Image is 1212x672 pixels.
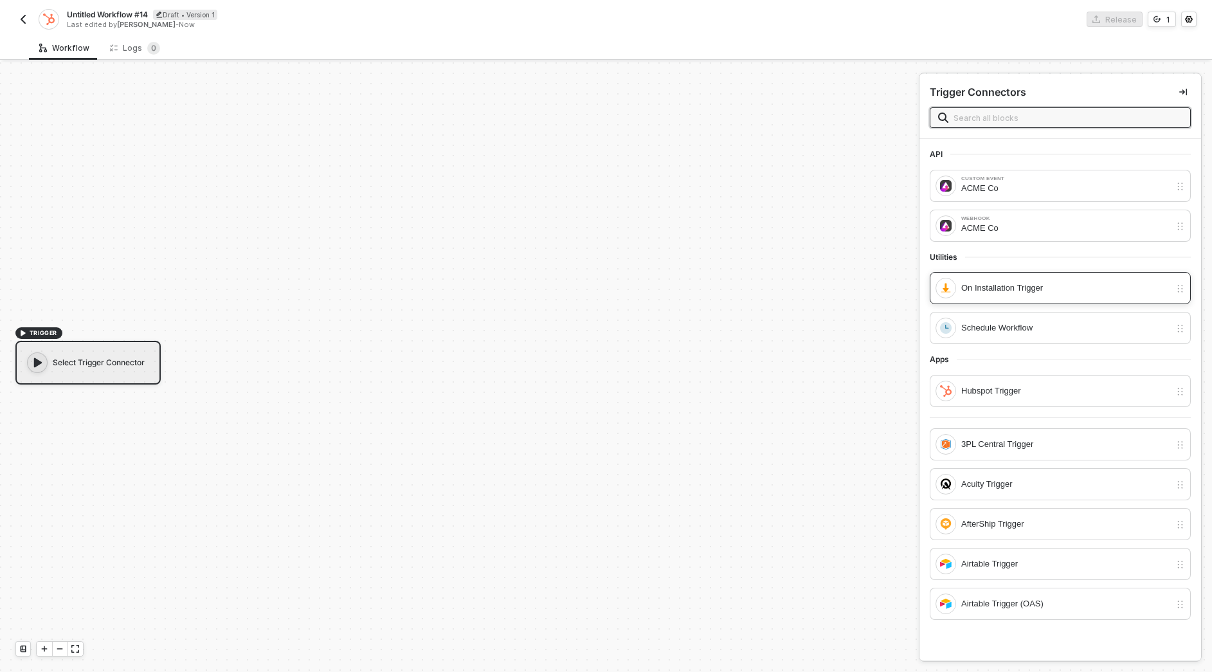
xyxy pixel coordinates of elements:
[961,281,1170,295] div: On Installation Trigger
[156,11,163,18] span: icon-edit
[940,439,952,450] img: integration-icon
[961,477,1170,491] div: Acuity Trigger
[1175,440,1185,450] img: drag
[110,42,160,55] div: Logs
[930,86,1026,99] div: Trigger Connectors
[1179,88,1187,96] span: icon-collapse-right
[1175,559,1185,570] img: drag
[1175,599,1185,610] img: drag
[940,478,952,490] img: integration-icon
[32,356,44,369] span: icon-play
[940,518,952,530] img: integration-icon
[940,282,952,294] img: integration-icon
[71,645,79,653] span: icon-expand
[1175,386,1185,397] img: drag
[153,10,217,20] div: Draft • Version 1
[961,216,1170,221] div: Webhook
[41,645,48,653] span: icon-play
[1166,14,1170,25] div: 1
[15,341,161,385] div: Select Trigger Connector
[67,9,148,20] span: Untitled Workflow #14
[30,328,57,338] span: TRIGGER
[930,252,965,262] span: Utilities
[1185,15,1193,23] span: icon-settings
[940,180,952,192] img: integration-icon
[954,111,1182,125] input: Search all blocks
[940,220,952,232] img: integration-icon
[147,42,160,55] sup: 0
[18,14,28,24] img: back
[961,597,1170,611] div: Airtable Trigger (OAS)
[67,20,605,30] div: Last edited by - Now
[940,385,952,397] img: integration-icon
[961,384,1170,398] div: Hubspot Trigger
[961,437,1170,451] div: 3PL Central Trigger
[19,329,27,337] span: icon-play
[930,354,957,365] span: Apps
[43,14,54,25] img: integration-icon
[1175,323,1185,334] img: drag
[961,517,1170,531] div: AfterShip Trigger
[961,181,1170,195] div: ACME Co
[1175,520,1185,530] img: drag
[1175,284,1185,294] img: drag
[940,322,952,334] img: integration-icon
[1153,15,1161,23] span: icon-versioning
[1175,480,1185,490] img: drag
[961,221,1170,235] div: ACME Co
[56,645,64,653] span: icon-minus
[961,557,1170,571] div: Airtable Trigger
[938,113,948,123] img: search
[1148,12,1176,27] button: 1
[930,149,950,159] span: API
[1175,221,1185,232] img: drag
[961,176,1170,181] div: Custom Event
[1087,12,1143,27] button: Release
[940,598,952,610] img: integration-icon
[1175,181,1185,192] img: drag
[15,12,31,27] button: back
[961,321,1170,335] div: Schedule Workflow
[117,20,176,29] span: [PERSON_NAME]
[39,43,89,53] div: Workflow
[940,558,952,570] img: integration-icon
